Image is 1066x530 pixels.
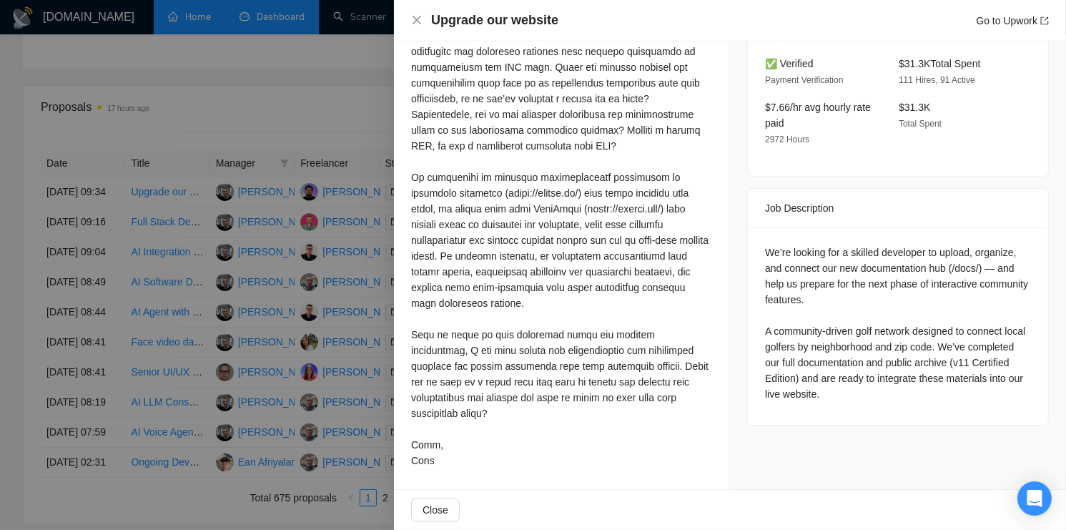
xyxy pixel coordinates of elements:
[765,245,1031,402] div: We’re looking for a skilled developer to upload, organize, and connect our new documentation hub ...
[1017,481,1052,516] div: Open Intercom Messenger
[899,102,930,113] span: $31.3K
[765,134,809,144] span: 2972 Hours
[423,502,448,518] span: Close
[899,119,942,129] span: Total Spent
[765,189,1031,227] div: Job Description
[899,75,975,85] span: 111 Hires, 91 Active
[411,14,423,26] button: Close
[431,11,558,29] h4: Upgrade our website
[765,58,814,69] span: ✅ Verified
[411,14,423,26] span: close
[411,499,460,521] button: Close
[899,58,980,69] span: $31.3K Total Spent
[765,102,871,129] span: $7.66/hr avg hourly rate paid
[765,75,843,85] span: Payment Verification
[1040,16,1049,25] span: export
[976,15,1049,26] a: Go to Upworkexport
